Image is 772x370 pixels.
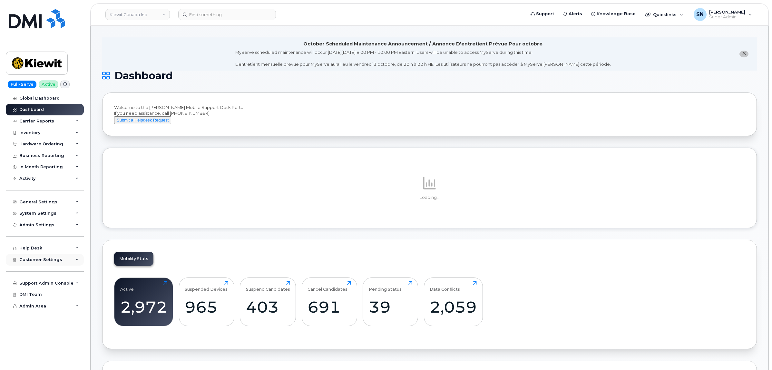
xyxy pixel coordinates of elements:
[308,281,351,322] a: Cancel Candidates691
[369,297,412,316] div: 39
[744,342,767,365] iframe: Messenger Launcher
[185,281,228,322] a: Suspended Devices965
[369,281,402,292] div: Pending Status
[120,281,167,322] a: Active2,972
[185,297,228,316] div: 965
[114,116,171,124] button: Submit a Helpdesk Request
[369,281,412,322] a: Pending Status39
[246,281,290,292] div: Suspend Candidates
[739,51,748,57] button: close notification
[308,281,347,292] div: Cancel Candidates
[430,281,477,322] a: Data Conflicts2,059
[235,49,611,67] div: MyServe scheduled maintenance will occur [DATE][DATE] 8:00 PM - 10:00 PM Eastern. Users will be u...
[303,41,542,47] div: October Scheduled Maintenance Announcement / Annonce D'entretient Prévue Pour octobre
[246,281,290,322] a: Suspend Candidates403
[246,297,290,316] div: 403
[185,281,228,292] div: Suspended Devices
[120,297,167,316] div: 2,972
[114,104,745,124] div: Welcome to the [PERSON_NAME] Mobile Support Desk Portal If you need assistance, call [PHONE_NUMBER].
[430,297,477,316] div: 2,059
[114,117,171,122] a: Submit a Helpdesk Request
[308,297,351,316] div: 691
[114,71,173,81] span: Dashboard
[120,281,134,292] div: Active
[114,195,745,200] p: Loading...
[430,281,460,292] div: Data Conflicts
